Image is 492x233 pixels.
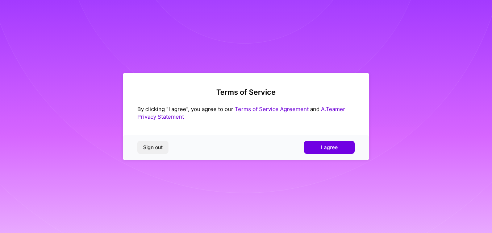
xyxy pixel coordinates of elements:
[304,141,355,154] button: I agree
[235,106,309,113] a: Terms of Service Agreement
[137,105,355,120] div: By clicking "I agree", you agree to our and
[137,88,355,97] h2: Terms of Service
[321,144,338,151] span: I agree
[143,144,163,151] span: Sign out
[137,141,168,154] button: Sign out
